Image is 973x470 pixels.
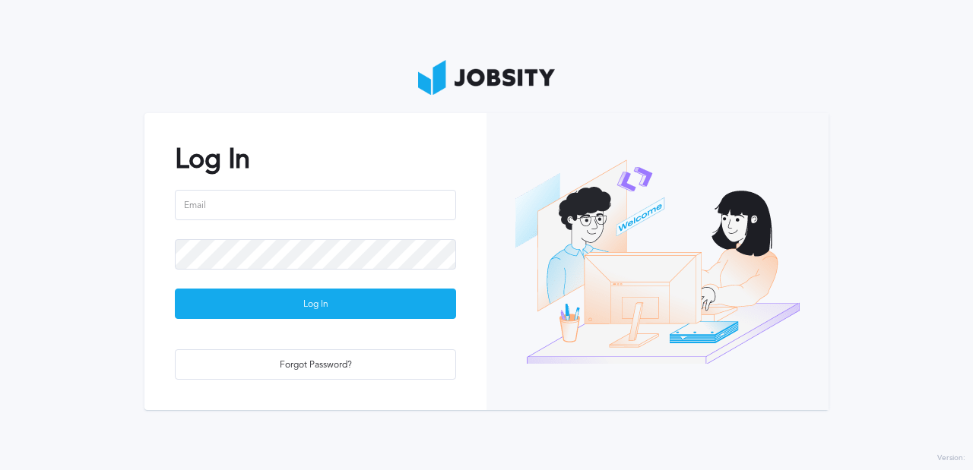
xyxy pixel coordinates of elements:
[175,144,456,175] h2: Log In
[937,454,965,463] label: Version:
[175,289,456,319] button: Log In
[175,190,456,220] input: Email
[176,350,455,380] div: Forgot Password?
[175,349,456,380] button: Forgot Password?
[176,289,455,320] div: Log In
